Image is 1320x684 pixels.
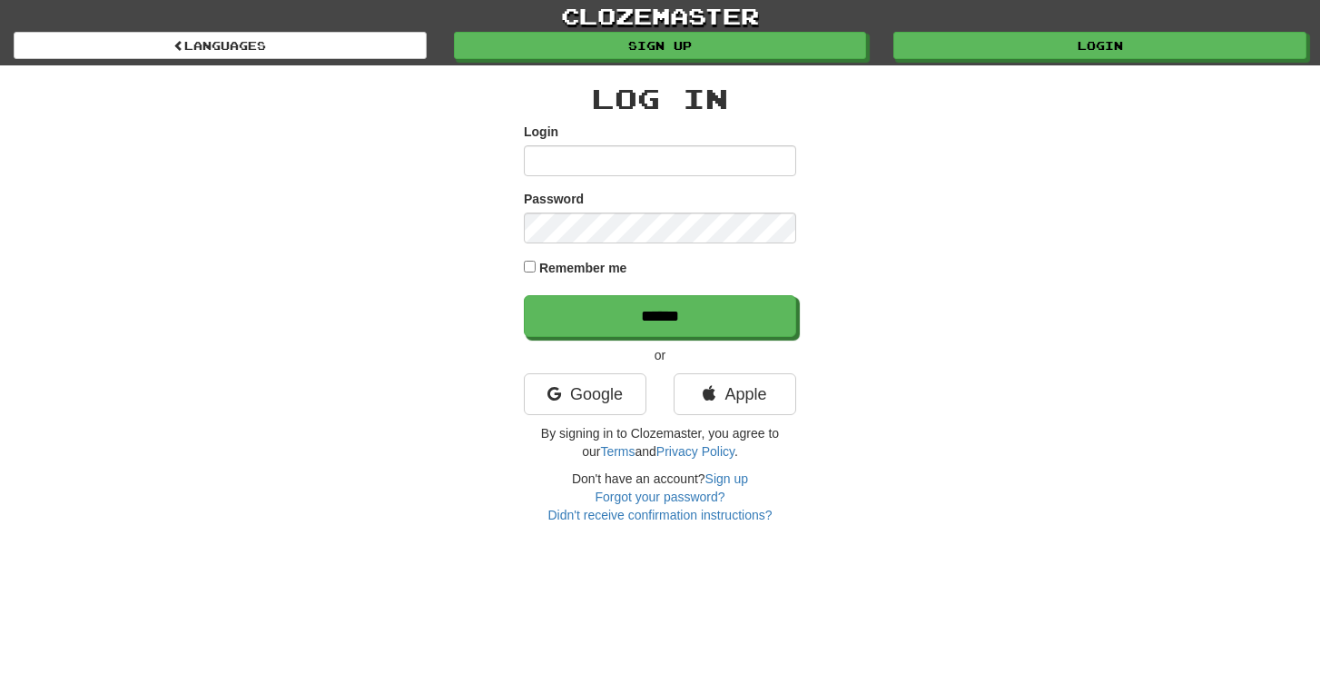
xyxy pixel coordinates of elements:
[600,444,635,459] a: Terms
[524,190,584,208] label: Password
[547,508,772,522] a: Didn't receive confirmation instructions?
[524,123,558,141] label: Login
[656,444,734,459] a: Privacy Policy
[524,424,796,461] p: By signing in to Clozemaster, you agree to our and .
[524,470,796,524] div: Don't have an account?
[14,32,427,59] a: Languages
[454,32,867,59] a: Sign up
[539,259,627,277] label: Remember me
[524,346,796,364] p: or
[674,373,796,415] a: Apple
[524,373,646,415] a: Google
[595,490,724,504] a: Forgot your password?
[524,84,796,114] h2: Log In
[893,32,1306,59] a: Login
[705,471,748,486] a: Sign up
